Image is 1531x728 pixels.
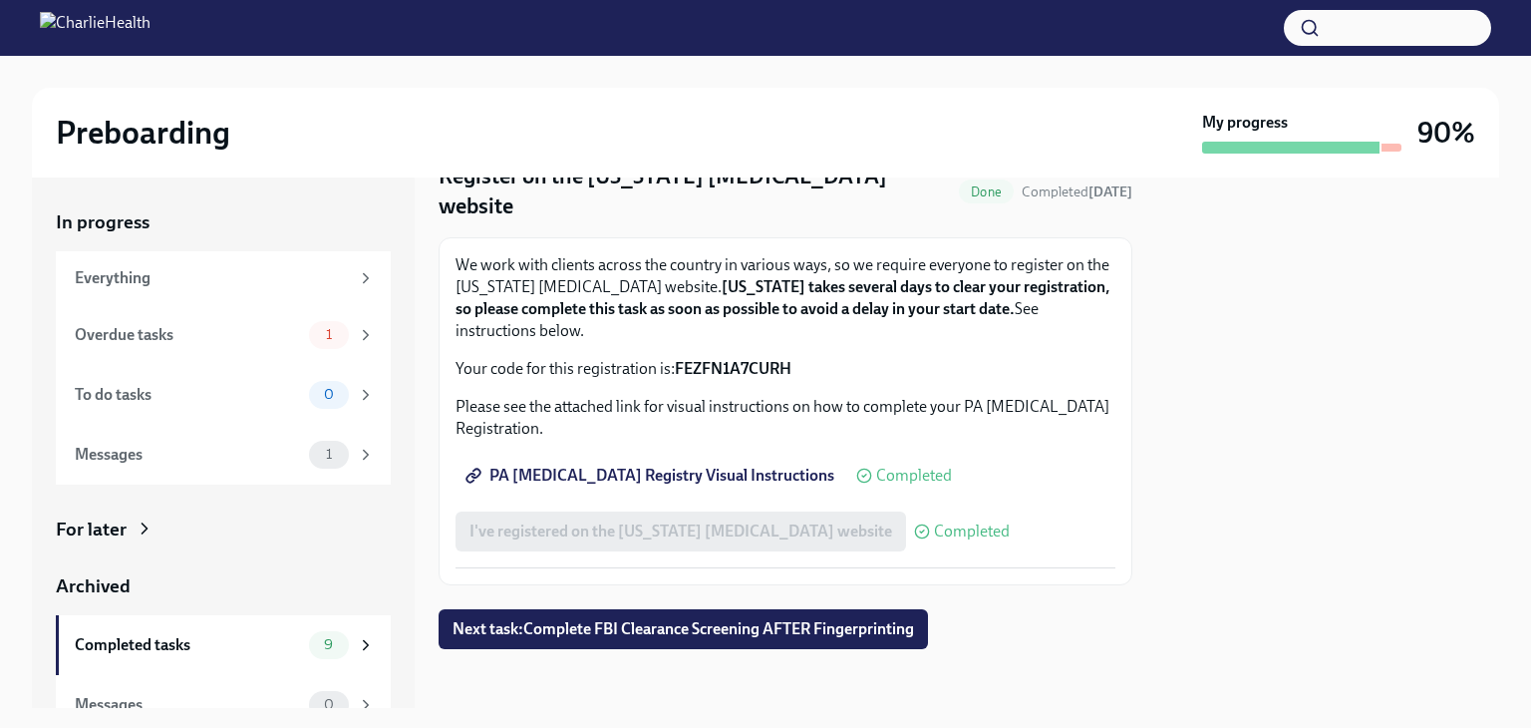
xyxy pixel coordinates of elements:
[75,634,301,656] div: Completed tasks
[75,444,301,466] div: Messages
[312,697,346,712] span: 0
[456,358,1115,380] p: Your code for this registration is:
[312,637,345,652] span: 9
[469,466,834,486] span: PA [MEDICAL_DATA] Registry Visual Instructions
[75,694,301,716] div: Messages
[56,573,391,599] a: Archived
[456,456,848,496] a: PA [MEDICAL_DATA] Registry Visual Instructions
[56,517,391,543] a: For later
[439,162,951,221] h4: Register on the [US_STATE] [MEDICAL_DATA] website
[314,447,344,462] span: 1
[75,384,301,406] div: To do tasks
[56,113,230,153] h2: Preboarding
[456,396,1115,440] p: Please see the attached link for visual instructions on how to complete your PA [MEDICAL_DATA] Re...
[959,184,1014,199] span: Done
[1022,182,1132,201] span: October 7th, 2025 22:24
[56,615,391,675] a: Completed tasks9
[675,359,791,378] strong: FEZFN1A7CURH
[456,254,1115,342] p: We work with clients across the country in various ways, so we require everyone to register on th...
[56,425,391,485] a: Messages1
[75,324,301,346] div: Overdue tasks
[312,387,346,402] span: 0
[1022,183,1132,200] span: Completed
[56,251,391,305] a: Everything
[75,267,349,289] div: Everything
[1417,115,1475,151] h3: 90%
[1202,112,1288,134] strong: My progress
[1088,183,1132,200] strong: [DATE]
[56,305,391,365] a: Overdue tasks1
[56,365,391,425] a: To do tasks0
[56,209,391,235] a: In progress
[56,517,127,543] div: For later
[934,524,1010,540] span: Completed
[439,609,928,649] button: Next task:Complete FBI Clearance Screening AFTER Fingerprinting
[40,12,151,44] img: CharlieHealth
[876,468,952,484] span: Completed
[314,327,344,342] span: 1
[453,619,914,639] span: Next task : Complete FBI Clearance Screening AFTER Fingerprinting
[456,277,1109,318] strong: [US_STATE] takes several days to clear your registration, so please complete this task as soon as...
